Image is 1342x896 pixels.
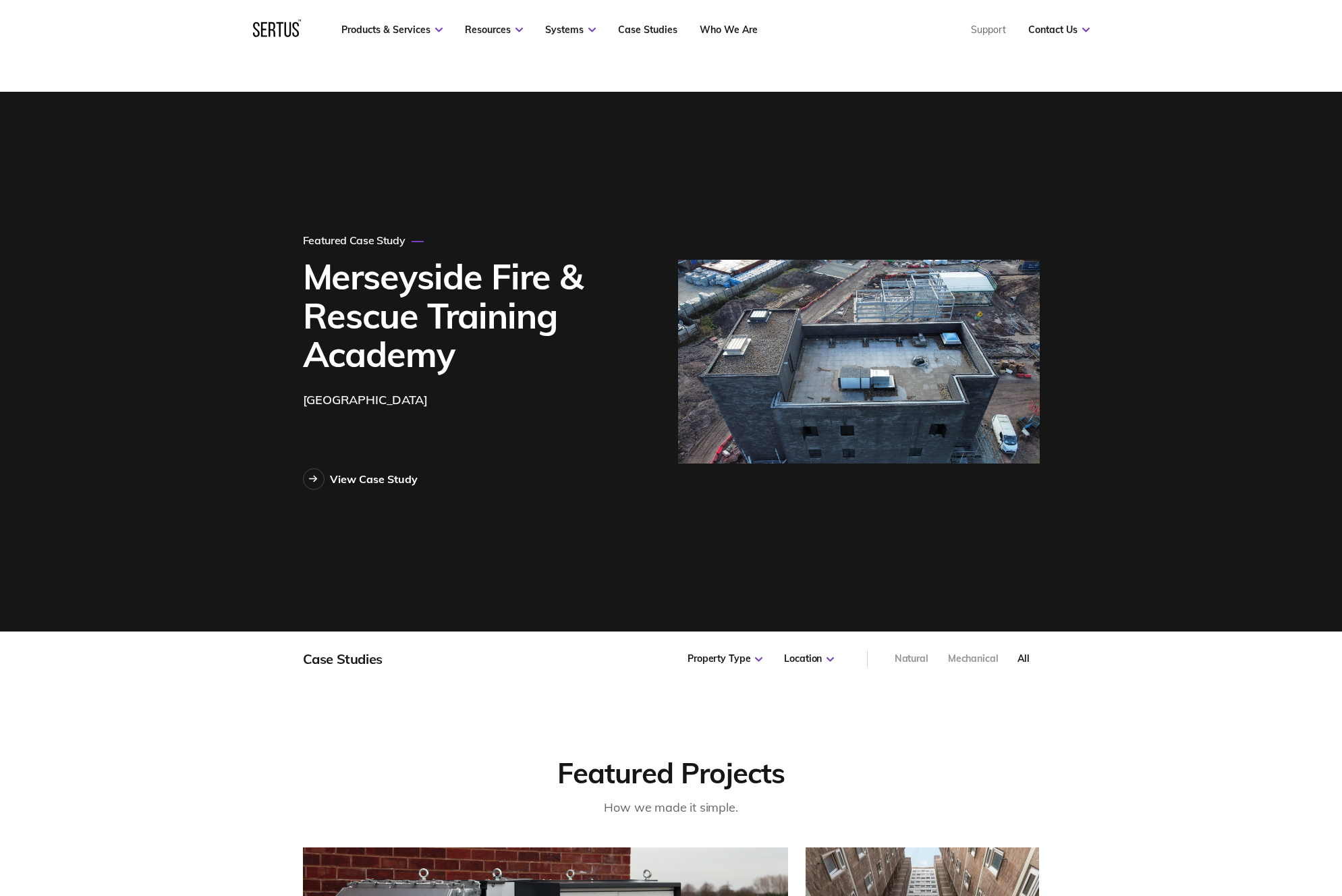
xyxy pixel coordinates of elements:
a: Support [971,24,1006,36]
a: Resources [465,24,523,36]
a: Products & Services [341,24,443,36]
div: Natural [895,652,928,666]
div: Property Type [688,652,762,666]
a: Case Studies [618,24,677,36]
a: Contact Us [1028,24,1090,36]
div: [GEOGRAPHIC_DATA] [303,391,428,410]
a: Who We Are [700,24,758,36]
div: All [1017,652,1030,666]
iframe: Chat Widget [1275,831,1342,896]
a: Systems [545,24,596,36]
div: Mechanical [948,652,999,666]
div: How we made it simple. [303,798,1040,818]
div: Featured Projects [303,756,1040,791]
div: Case Studies [303,650,383,667]
h1: Merseyside Fire & Rescue Training Academy [303,257,635,373]
div: View Case Study [330,472,418,486]
a: View Case Study [303,468,418,490]
div: Location [784,652,834,666]
div: Featured Case Study [303,233,424,247]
